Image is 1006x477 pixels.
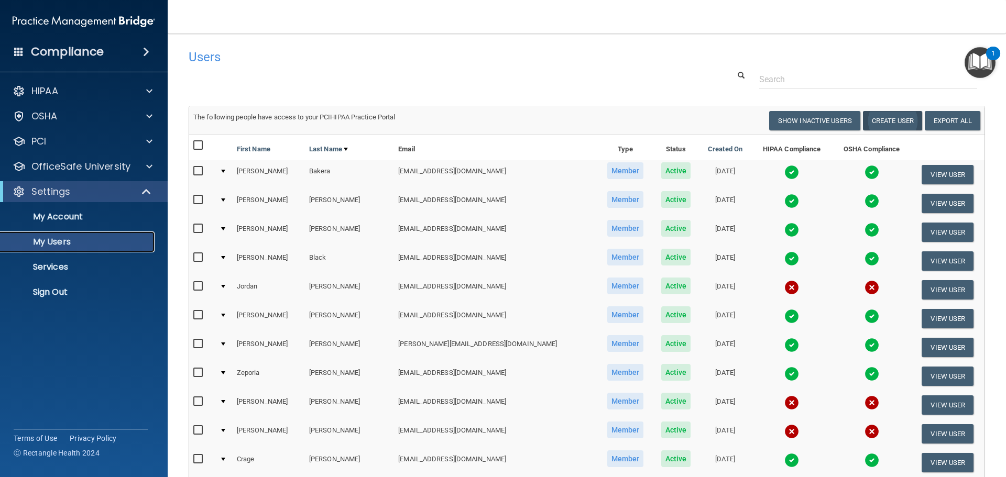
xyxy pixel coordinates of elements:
img: tick.e7d51cea.svg [865,309,879,324]
td: [PERSON_NAME] [305,391,394,419]
td: [PERSON_NAME] [233,160,305,189]
td: [EMAIL_ADDRESS][DOMAIN_NAME] [394,448,598,477]
th: Type [598,135,652,160]
img: tick.e7d51cea.svg [865,453,879,468]
td: [PERSON_NAME] [233,218,305,247]
td: [EMAIL_ADDRESS][DOMAIN_NAME] [394,189,598,218]
td: Bakera [305,160,394,189]
td: [PERSON_NAME] [233,419,305,448]
button: Open Resource Center, 1 new notification [965,47,996,78]
iframe: Drift Widget Chat Controller [825,403,993,445]
img: tick.e7d51cea.svg [784,194,799,208]
p: Sign Out [7,287,150,297]
button: View User [922,223,974,242]
img: cross.ca9f0e7f.svg [784,424,799,439]
p: HIPAA [31,85,58,97]
p: PCI [31,135,46,148]
span: Active [661,249,691,265]
span: Active [661,191,691,208]
span: Active [661,393,691,409]
td: Zeporia [233,362,305,391]
img: tick.e7d51cea.svg [865,338,879,352]
span: Active [661,450,691,467]
span: Ⓒ Rectangle Health 2024 [14,448,100,458]
a: Privacy Policy [70,433,117,443]
span: Active [661,335,691,352]
button: View User [922,194,974,213]
img: tick.e7d51cea.svg [784,453,799,468]
td: [EMAIL_ADDRESS][DOMAIN_NAME] [394,391,598,419]
a: Last Name [309,143,348,156]
p: OfficeSafe University [31,160,130,173]
th: HIPAA Compliance [751,135,832,160]
a: PCI [13,135,152,148]
td: [DATE] [699,419,751,448]
img: cross.ca9f0e7f.svg [784,280,799,295]
img: PMB logo [13,11,155,32]
span: Member [607,421,644,438]
button: View User [922,367,974,386]
span: Active [661,220,691,237]
td: [PERSON_NAME] [305,304,394,333]
td: [PERSON_NAME] [305,362,394,391]
th: Status [653,135,699,160]
td: [EMAIL_ADDRESS][DOMAIN_NAME] [394,247,598,275]
span: Member [607,220,644,237]
td: [DATE] [699,189,751,218]
td: [EMAIL_ADDRESS][DOMAIN_NAME] [394,362,598,391]
a: OSHA [13,110,152,123]
td: [EMAIL_ADDRESS][DOMAIN_NAME] [394,275,598,304]
td: [PERSON_NAME] [233,304,305,333]
td: [PERSON_NAME] [305,448,394,477]
img: tick.e7d51cea.svg [784,367,799,381]
span: Member [607,191,644,208]
td: [DATE] [699,275,751,304]
p: My Account [7,212,150,222]
a: HIPAA [13,85,152,97]
td: [DATE] [699,160,751,189]
img: cross.ca9f0e7f.svg [865,395,879,410]
span: Member [607,162,644,179]
td: [DATE] [699,247,751,275]
img: tick.e7d51cea.svg [784,338,799,352]
th: OSHA Compliance [832,135,911,160]
a: OfficeSafe University [13,160,152,173]
img: tick.e7d51cea.svg [784,165,799,180]
span: Member [607,450,644,467]
th: Email [394,135,598,160]
td: [DATE] [699,218,751,247]
h4: Users [189,50,647,64]
span: Active [661,421,691,438]
td: Jordan [233,275,305,304]
td: [PERSON_NAME] [233,333,305,362]
span: Member [607,393,644,409]
p: My Users [7,237,150,247]
td: [PERSON_NAME] [233,247,305,275]
a: Terms of Use [14,433,57,443]
div: 1 [991,53,995,67]
td: Crage [233,448,305,477]
a: Settings [13,185,152,198]
img: tick.e7d51cea.svg [865,194,879,208]
img: tick.e7d51cea.svg [865,251,879,266]
td: [DATE] [699,304,751,333]
button: View User [922,280,974,299]
img: tick.e7d51cea.svg [865,223,879,237]
td: [EMAIL_ADDRESS][DOMAIN_NAME] [394,218,598,247]
span: Member [607,335,644,352]
p: Services [7,262,150,272]
span: Active [661,364,691,381]
td: [DATE] [699,362,751,391]
td: Black [305,247,394,275]
button: View User [922,453,974,472]
img: tick.e7d51cea.svg [784,223,799,237]
button: View User [922,165,974,184]
td: [PERSON_NAME] [305,189,394,218]
img: tick.e7d51cea.svg [865,165,879,180]
td: [PERSON_NAME] [305,218,394,247]
td: [PERSON_NAME] [233,391,305,419]
td: [DATE] [699,333,751,362]
span: The following people have access to your PCIHIPAA Practice Portal [193,113,396,121]
td: [PERSON_NAME][EMAIL_ADDRESS][DOMAIN_NAME] [394,333,598,362]
span: Member [607,306,644,323]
